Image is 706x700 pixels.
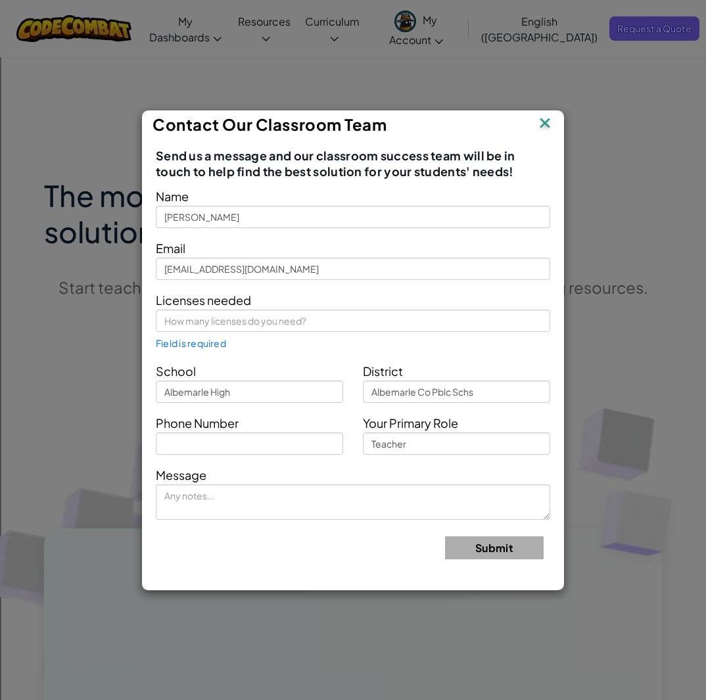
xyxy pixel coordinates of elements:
[156,148,550,179] span: Send us a message and our classroom success team will be in touch to help find the best solution ...
[156,415,239,431] span: Phone Number
[156,467,206,482] span: Message
[363,432,550,455] input: Teacher, Principal, etc.
[536,114,553,134] img: IconClose.svg
[156,338,226,348] span: Field is required
[156,241,185,256] span: Email
[153,114,387,134] span: Contact Our Classroom Team
[156,363,196,379] span: School
[156,310,550,332] input: How many licenses do you need?
[363,415,458,431] span: Your Primary Role
[445,536,544,559] button: Submit
[156,292,251,308] span: Licenses needed
[156,189,189,204] span: Name
[363,363,403,379] span: District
